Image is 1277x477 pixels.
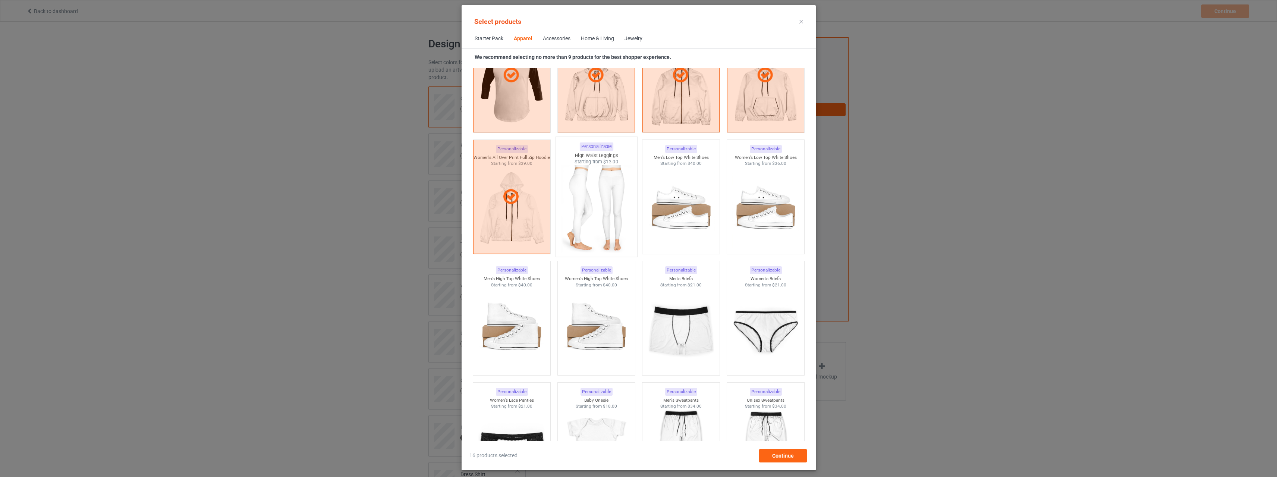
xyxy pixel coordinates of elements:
div: Starting from [557,282,635,288]
img: regular.jpg [647,167,714,250]
span: Starter Pack [469,30,509,48]
span: $13.00 [603,159,618,164]
div: Women's Lace Panties [473,397,550,404]
span: $21.00 [518,404,532,409]
div: Women's High Top White Shoes [557,276,635,282]
span: $40.00 [518,282,532,288]
div: Women's Low Top White Shoes [727,154,804,161]
div: Starting from [642,403,720,409]
span: 16 products selected [469,452,518,459]
div: Men's Low Top White Shoes [642,154,720,161]
div: Baby Onesie [557,397,635,404]
div: Personalizable [749,266,781,274]
span: $18.00 [603,404,617,409]
div: Starting from [556,159,637,165]
div: Starting from [557,403,635,409]
span: Select products [474,18,521,25]
span: $21.00 [772,282,786,288]
div: Personalizable [579,142,613,151]
div: Starting from [473,403,550,409]
div: Unisex Sweatpants [727,397,804,404]
img: regular.jpg [563,288,629,371]
div: Starting from [727,282,804,288]
div: Personalizable [496,266,528,274]
span: $34.00 [772,404,786,409]
div: Personalizable [496,388,528,396]
div: Personalizable [580,388,612,396]
div: Continue [759,449,806,462]
div: Personalizable [580,266,612,274]
div: Starting from [727,160,804,167]
div: Starting from [727,403,804,409]
div: Starting from [642,160,720,167]
img: regular.jpg [561,165,631,253]
span: $36.00 [772,161,786,166]
img: regular.jpg [647,288,714,371]
div: Personalizable [665,145,697,153]
img: regular.jpg [732,288,799,371]
div: Personalizable [665,266,697,274]
span: Continue [772,453,793,459]
div: High Waist Leggings [556,152,637,159]
span: $40.00 [688,161,702,166]
div: Men's High Top White Shoes [473,276,550,282]
div: Men's Sweatpants [642,397,720,404]
span: $34.00 [688,404,702,409]
div: Jewelry [625,35,642,43]
div: Apparel [514,35,532,43]
div: Personalizable [749,145,781,153]
div: Starting from [642,282,720,288]
strong: We recommend selecting no more than 9 products for the best shopper experience. [475,54,671,60]
span: $21.00 [688,282,702,288]
div: Personalizable [749,388,781,396]
span: $40.00 [603,282,617,288]
div: Personalizable [665,388,697,396]
div: Accessories [543,35,570,43]
div: Starting from [473,282,550,288]
div: Women's Briefs [727,276,804,282]
img: regular.jpg [478,288,545,371]
img: regular.jpg [732,167,799,250]
div: Men's Briefs [642,276,720,282]
div: Home & Living [581,35,614,43]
